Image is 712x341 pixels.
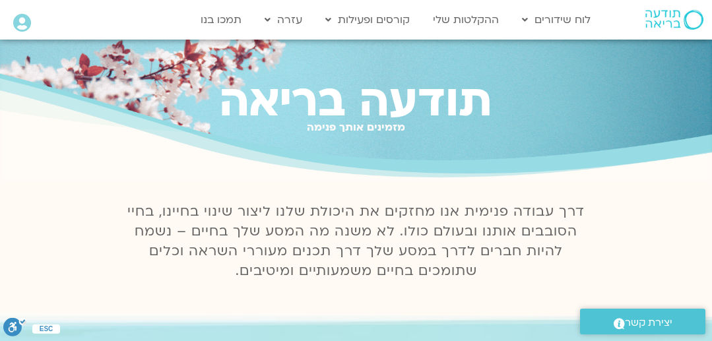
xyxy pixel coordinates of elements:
a: קורסים ופעילות [319,7,416,32]
p: דרך עבודה פנימית אנו מחזקים את היכולת שלנו ליצור שינוי בחיינו, בחיי הסובבים אותנו ובעולם כולו. לא... [120,202,593,281]
a: תמכו בנו [194,7,248,32]
span: יצירת קשר [625,314,672,332]
a: עזרה [258,7,309,32]
a: לוח שידורים [515,7,597,32]
img: תודעה בריאה [645,10,703,30]
a: יצירת קשר [580,309,705,334]
a: ההקלטות שלי [426,7,505,32]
